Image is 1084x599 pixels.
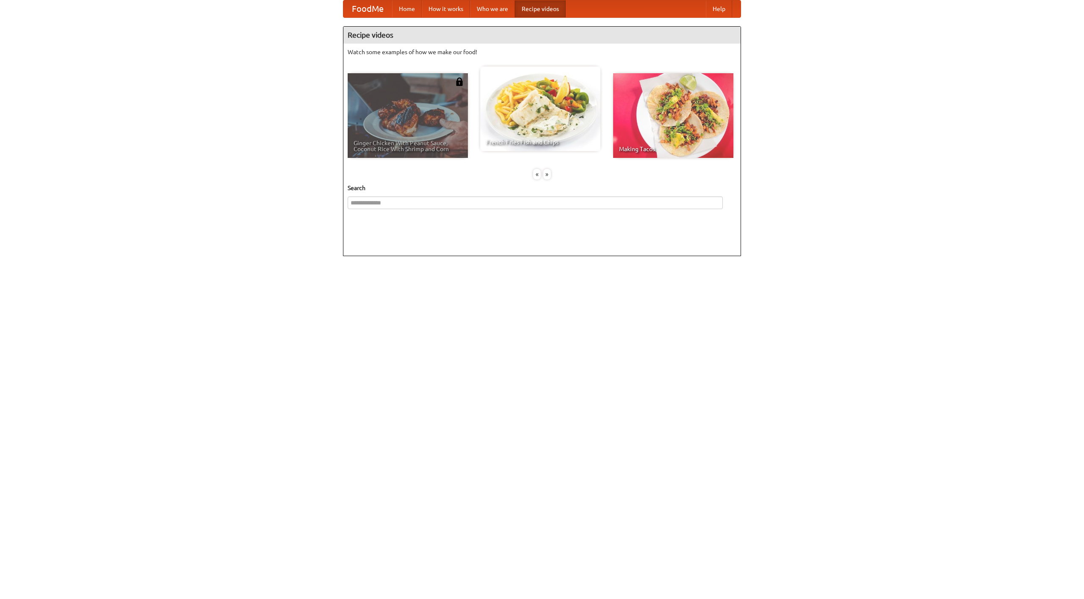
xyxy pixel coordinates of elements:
a: Help [706,0,732,17]
a: FoodMe [343,0,392,17]
h4: Recipe videos [343,27,741,44]
a: How it works [422,0,470,17]
img: 483408.png [455,77,464,86]
p: Watch some examples of how we make our food! [348,48,736,56]
a: Recipe videos [515,0,566,17]
h5: Search [348,184,736,192]
div: « [533,169,541,179]
a: Who we are [470,0,515,17]
a: French Fries Fish and Chips [480,66,600,151]
a: Home [392,0,422,17]
span: French Fries Fish and Chips [486,139,595,145]
span: Making Tacos [619,146,727,152]
div: » [543,169,551,179]
a: Making Tacos [613,73,733,158]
